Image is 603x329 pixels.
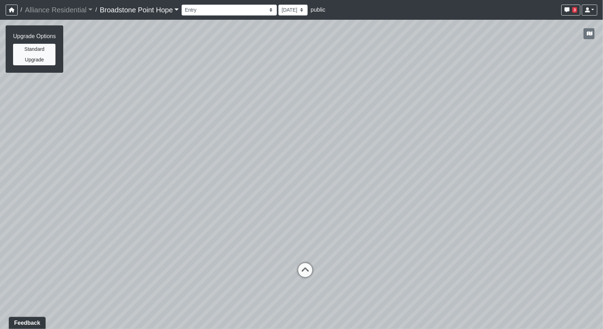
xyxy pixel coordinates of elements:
span: 3 [572,7,577,13]
button: Standard [13,44,55,55]
a: Broadstone Point Hope [100,3,179,17]
h6: Upgrade Options [13,33,56,40]
span: / [93,3,100,17]
span: / [18,3,25,17]
span: public [311,7,325,13]
button: 3 [561,5,580,16]
iframe: Ybug feedback widget [5,315,47,329]
a: Alliance Residential [25,3,93,17]
button: Upgrade [13,54,55,65]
